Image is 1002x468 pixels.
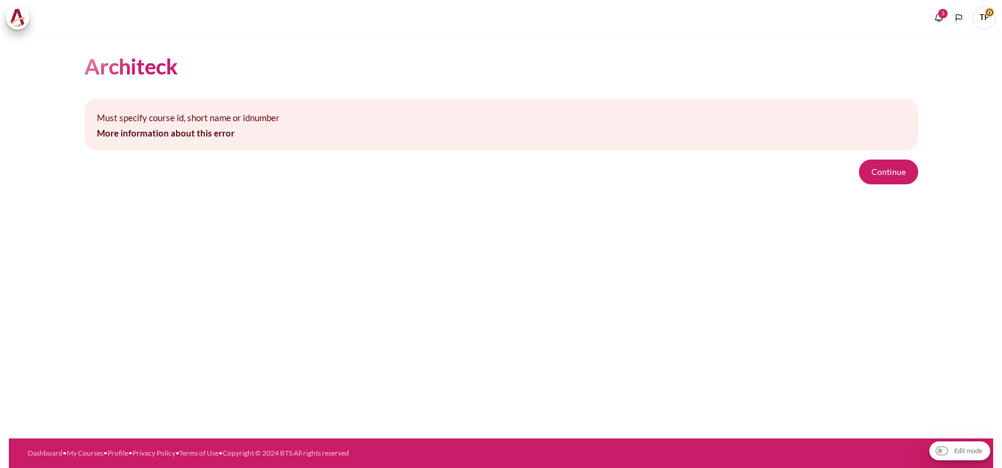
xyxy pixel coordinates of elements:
a: User menu [972,6,996,30]
img: Architeck [9,9,26,27]
h1: Architeck [84,53,178,80]
span: TP [972,6,996,30]
button: Continue [859,160,918,184]
div: Show notification window with 3 new notifications [930,9,948,27]
a: More information about this error [97,128,235,138]
a: Privacy Policy [132,448,175,457]
a: Profile [108,448,128,457]
a: Copyright © 2024 BTS All rights reserved [223,448,349,457]
a: Architeck Architeck [6,6,35,30]
p: Must specify course id, short name or idnumber [97,111,906,125]
section: Content [9,35,993,202]
div: 3 [938,9,948,18]
a: Terms of Use [179,448,219,457]
a: Dashboard [28,448,63,457]
button: Languages [950,9,968,27]
a: My Courses [67,448,103,457]
div: • • • • • [28,448,557,459]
